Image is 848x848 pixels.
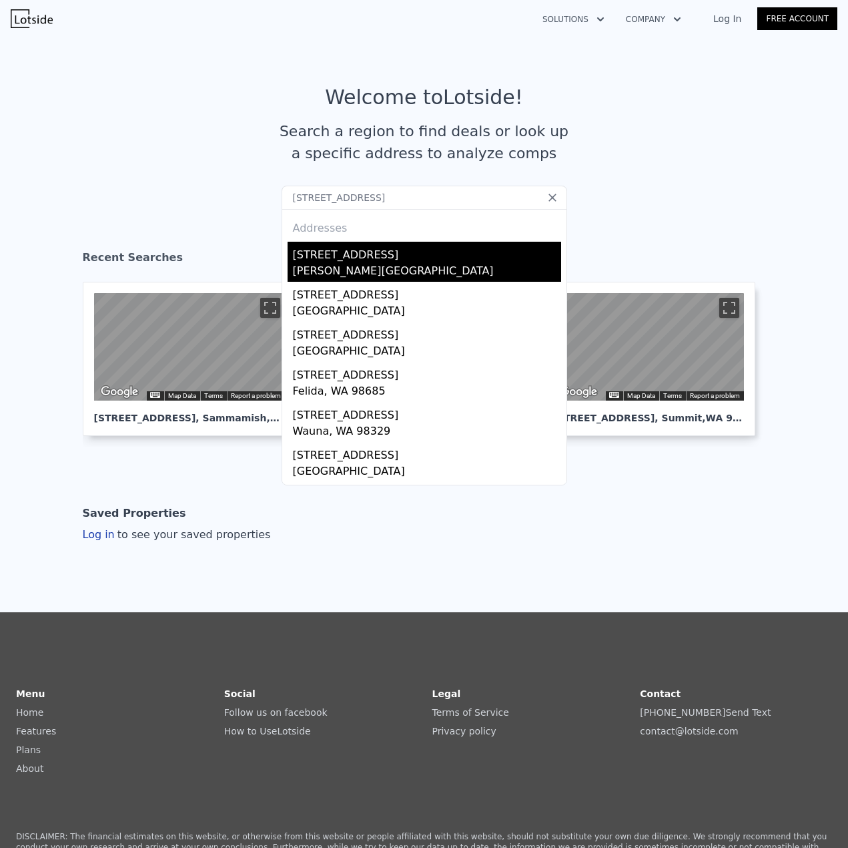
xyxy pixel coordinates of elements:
[542,282,766,436] a: Map [STREET_ADDRESS], Summit,WA 98373
[97,383,141,401] a: Open this area in Google Maps (opens a new window)
[293,343,561,362] div: [GEOGRAPHIC_DATA]
[275,120,574,164] div: Search a region to find deals or look up a specific address to analyze comps
[627,391,655,401] button: Map Data
[94,293,285,401] div: Street View
[432,707,509,718] a: Terms of Service
[553,293,744,401] div: Map
[288,210,561,242] div: Addresses
[293,242,561,263] div: [STREET_ADDRESS]
[16,707,43,718] a: Home
[231,392,281,399] a: Report a problem
[719,298,739,318] button: Toggle fullscreen view
[224,707,328,718] a: Follow us on facebook
[97,383,141,401] img: Google
[204,392,223,399] a: Terms (opens in new tab)
[224,688,256,699] strong: Social
[640,707,725,718] a: [PHONE_NUMBER]
[16,745,41,755] a: Plans
[282,186,567,210] input: Search an address or region...
[293,282,561,303] div: [STREET_ADDRESS]
[690,392,740,399] a: Report a problem
[83,500,186,527] div: Saved Properties
[150,392,159,398] button: Keyboard shortcuts
[83,239,766,282] div: Recent Searches
[640,726,738,736] a: contact@lotside.com
[702,413,759,423] span: , WA 98373
[293,362,561,383] div: [STREET_ADDRESS]
[615,7,692,31] button: Company
[293,322,561,343] div: [STREET_ADDRESS]
[224,726,311,736] a: How to UseLotside
[293,383,561,402] div: Felida, WA 98685
[325,85,523,110] div: Welcome to Lotside !
[293,463,561,482] div: [GEOGRAPHIC_DATA]
[553,401,744,425] div: [STREET_ADDRESS] , Summit
[556,383,600,401] img: Google
[266,413,323,423] span: , WA 98075
[260,298,280,318] button: Toggle fullscreen view
[556,383,600,401] a: Open this area in Google Maps (opens a new window)
[553,293,744,401] div: Street View
[293,263,561,282] div: [PERSON_NAME][GEOGRAPHIC_DATA]
[16,726,56,736] a: Features
[168,391,196,401] button: Map Data
[293,402,561,423] div: [STREET_ADDRESS]
[94,293,285,401] div: Map
[432,688,461,699] strong: Legal
[663,392,682,399] a: Terms (opens in new tab)
[83,527,271,543] div: Log in
[293,482,561,503] div: [STREET_ADDRESS]
[757,7,837,30] a: Free Account
[293,423,561,442] div: Wauna, WA 98329
[11,9,53,28] img: Lotside
[640,688,681,699] strong: Contact
[115,528,271,541] span: to see your saved properties
[609,392,618,398] button: Keyboard shortcuts
[83,282,307,436] a: Map [STREET_ADDRESS], Sammamish,WA 98075
[532,7,615,31] button: Solutions
[725,707,771,718] a: Send Text
[16,688,45,699] strong: Menu
[16,763,43,774] a: About
[697,12,757,25] a: Log In
[432,726,496,736] a: Privacy policy
[94,401,285,425] div: [STREET_ADDRESS] , Sammamish
[293,303,561,322] div: [GEOGRAPHIC_DATA]
[293,442,561,463] div: [STREET_ADDRESS]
